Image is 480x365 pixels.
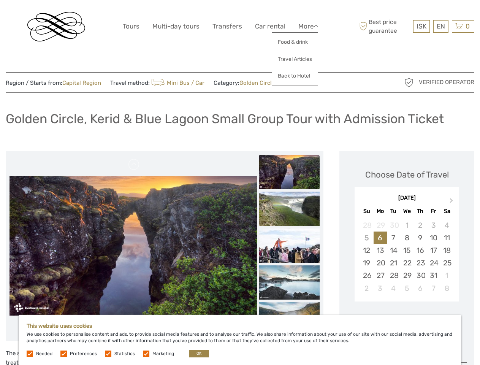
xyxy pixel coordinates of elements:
[355,194,459,202] div: [DATE]
[440,257,453,269] div: Choose Saturday, October 25th, 2025
[400,282,413,295] div: Choose Wednesday, November 5th, 2025
[427,206,440,216] div: Fr
[400,206,413,216] div: We
[440,244,453,257] div: Choose Saturday, October 18th, 2025
[259,265,320,300] img: 145d8319ebba4a16bb448717f742f61c_slider_thumbnail.jpeg
[298,21,318,32] a: More
[427,232,440,244] div: Choose Friday, October 10th, 2025
[413,206,427,216] div: Th
[427,257,440,269] div: Choose Friday, October 24th, 2025
[427,269,440,282] div: Choose Friday, October 31st, 2025
[27,323,453,329] h5: This website uses cookies
[6,79,101,87] span: Region / Starts from:
[365,169,449,181] div: Choose Date of Travel
[152,21,200,32] a: Multi-day tours
[374,257,387,269] div: Choose Monday, October 20th, 2025
[374,282,387,295] div: Choose Monday, November 3rd, 2025
[357,18,411,35] span: Best price guarantee
[374,206,387,216] div: Mo
[259,229,320,263] img: 480d7881ebe5477daee8b1a97053b8e9_slider_thumbnail.jpeg
[387,219,400,232] div: Not available Tuesday, September 30th, 2025
[152,351,174,357] label: Marketing
[417,22,426,30] span: ISK
[433,20,448,33] div: EN
[62,79,101,86] a: Capital Region
[440,269,453,282] div: Choose Saturday, November 1st, 2025
[387,282,400,295] div: Choose Tuesday, November 4th, 2025
[400,219,413,232] div: Not available Wednesday, October 1st, 2025
[427,244,440,257] div: Choose Friday, October 17th, 2025
[387,232,400,244] div: Choose Tuesday, October 7th, 2025
[413,219,427,232] div: Not available Thursday, October 2nd, 2025
[374,244,387,257] div: Choose Monday, October 13th, 2025
[70,351,97,357] label: Preferences
[413,282,427,295] div: Choose Thursday, November 6th, 2025
[272,52,318,67] a: Travel Articles
[6,111,444,127] h1: Golden Circle, Kerid & Blue Lagoon Small Group Tour with Admission Ticket
[413,244,427,257] div: Choose Thursday, October 16th, 2025
[110,77,204,88] span: Travel method:
[259,302,320,336] img: 6379ec51912245e79ae041a34b7adb3d_slider_thumbnail.jpeg
[440,282,453,295] div: Choose Saturday, November 8th, 2025
[413,269,427,282] div: Choose Thursday, October 30th, 2025
[427,219,440,232] div: Not available Friday, October 3rd, 2025
[36,351,52,357] label: Needed
[259,155,320,189] img: cab6d99a5bd74912b036808e1cb13ef3_slider_thumbnail.jpeg
[400,257,413,269] div: Choose Wednesday, October 22nd, 2025
[360,232,373,244] div: Not available Sunday, October 5th, 2025
[150,79,204,86] a: Mini Bus / Car
[400,232,413,244] div: Choose Wednesday, October 8th, 2025
[374,219,387,232] div: Not available Monday, September 29th, 2025
[360,206,373,216] div: Su
[427,282,440,295] div: Choose Friday, November 7th, 2025
[259,192,320,226] img: 76eb495e1aed4192a316e241461509b3_slider_thumbnail.jpeg
[10,176,257,316] img: cab6d99a5bd74912b036808e1cb13ef3_main_slider.jpeg
[403,76,415,89] img: verified_operator_grey_128.png
[212,21,242,32] a: Transfers
[387,244,400,257] div: Choose Tuesday, October 14th, 2025
[239,79,275,86] a: Golden Circle
[114,351,135,357] label: Statistics
[440,206,453,216] div: Sa
[272,68,318,83] a: Back to Hotel
[360,244,373,257] div: Choose Sunday, October 12th, 2025
[19,315,461,365] div: We use cookies to personalise content and ads, to provide social media features and to analyse ou...
[446,196,458,208] button: Next Month
[413,257,427,269] div: Choose Thursday, October 23rd, 2025
[360,282,373,295] div: Choose Sunday, November 2nd, 2025
[360,257,373,269] div: Choose Sunday, October 19th, 2025
[464,22,471,30] span: 0
[419,78,474,86] span: Verified Operator
[123,21,139,32] a: Tours
[255,21,285,32] a: Car rental
[374,232,387,244] div: Choose Monday, October 6th, 2025
[360,219,373,232] div: Not available Sunday, September 28th, 2025
[387,206,400,216] div: Tu
[374,269,387,282] div: Choose Monday, October 27th, 2025
[440,232,453,244] div: Choose Saturday, October 11th, 2025
[440,219,453,232] div: Not available Saturday, October 4th, 2025
[387,257,400,269] div: Choose Tuesday, October 21st, 2025
[272,35,318,49] a: Food & drink
[387,269,400,282] div: Choose Tuesday, October 28th, 2025
[360,269,373,282] div: Choose Sunday, October 26th, 2025
[357,219,456,295] div: month 2025-10
[400,244,413,257] div: Choose Wednesday, October 15th, 2025
[214,79,275,87] span: Category:
[189,350,209,357] button: OK
[27,12,85,41] img: Reykjavik Residence
[413,232,427,244] div: Choose Thursday, October 9th, 2025
[400,269,413,282] div: Choose Wednesday, October 29th, 2025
